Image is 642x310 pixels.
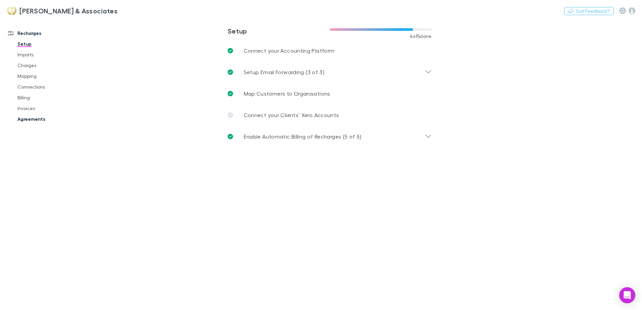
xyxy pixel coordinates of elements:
[11,103,91,114] a: Invoices
[222,40,437,61] a: Connect your Accounting Platform
[222,104,437,126] a: Connect your Clients’ Xero Accounts
[11,39,91,49] a: Setup
[244,90,330,98] p: Map Customers to Organisations
[11,49,91,60] a: Imports
[19,7,118,15] h3: [PERSON_NAME] & Associates
[244,47,335,55] p: Connect your Accounting Platform
[228,27,330,35] h3: Setup
[11,114,91,124] a: Agreements
[11,82,91,92] a: Connections
[244,68,324,76] p: Setup Email Forwarding (3 of 3)
[11,92,91,103] a: Billing
[222,83,437,104] a: Map Customers to Organisations
[244,133,362,141] p: Enable Automatic Billing of Recharges (5 of 5)
[3,3,122,19] a: [PERSON_NAME] & Associates
[244,111,339,119] p: Connect your Clients’ Xero Accounts
[11,60,91,71] a: Charges
[1,28,91,39] a: Recharges
[619,287,635,303] div: Open Intercom Messenger
[222,126,437,147] div: Enable Automatic Billing of Recharges (5 of 5)
[564,7,614,15] button: Got Feedback?
[7,7,17,15] img: Moroney & Associates 's Logo
[410,34,432,39] span: 4 of 5 done
[222,61,437,83] div: Setup Email Forwarding (3 of 3)
[11,71,91,82] a: Mapping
